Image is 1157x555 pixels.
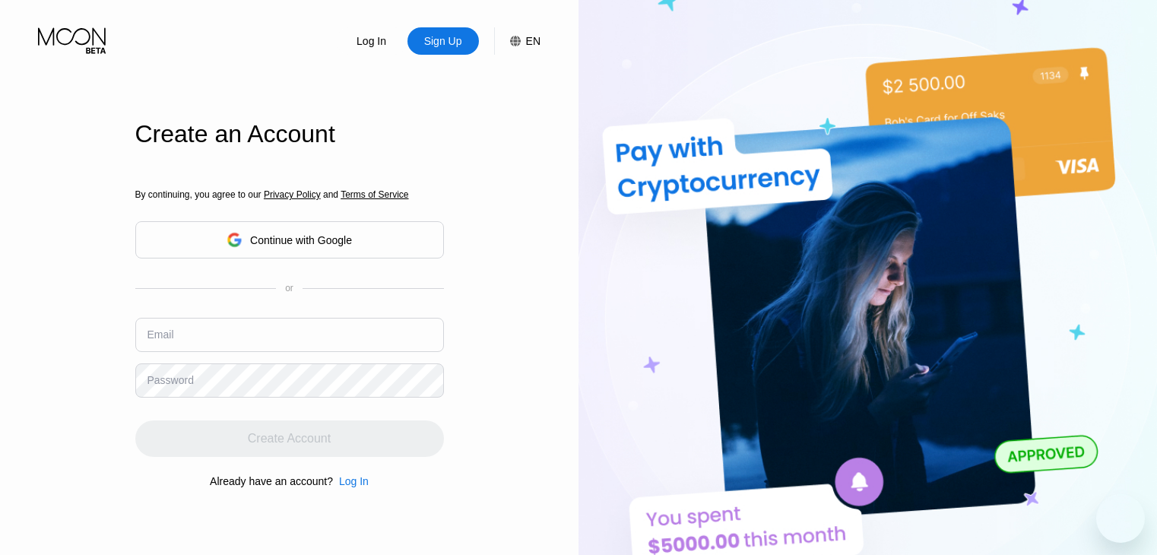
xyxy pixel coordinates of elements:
div: Log In [333,475,369,487]
div: EN [526,35,540,47]
div: By continuing, you agree to our [135,189,444,200]
div: Sign Up [407,27,479,55]
iframe: Кнопка запуска окна обмена сообщениями [1096,494,1145,543]
div: Email [147,328,174,341]
div: Continue with Google [135,221,444,258]
div: EN [494,27,540,55]
div: Create an Account [135,120,444,148]
div: Continue with Google [250,234,352,246]
div: Already have an account? [210,475,333,487]
div: Log In [355,33,388,49]
span: and [321,189,341,200]
span: Privacy Policy [264,189,321,200]
div: Password [147,374,194,386]
span: Terms of Service [341,189,408,200]
div: or [285,283,293,293]
div: Log In [339,475,369,487]
div: Sign Up [423,33,464,49]
div: Log In [336,27,407,55]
